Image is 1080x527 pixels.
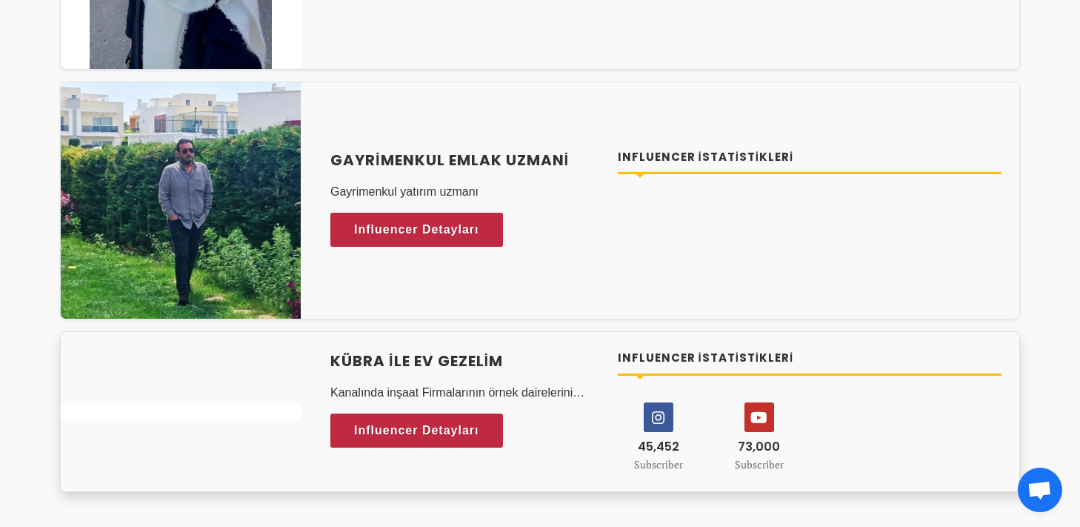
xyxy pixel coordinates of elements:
[634,457,683,471] small: Subscriber
[354,420,479,442] span: Influencer Detayları
[354,219,479,241] span: Influencer Detayları
[738,438,780,455] span: 73,000
[638,438,679,455] span: 45,452
[1018,468,1062,512] div: Açık sohbet
[330,149,600,171] a: Gayrimenkul emlak uzmani
[330,213,503,247] a: Influencer Detayları
[330,414,503,448] a: Influencer Detayları
[618,350,1002,367] h4: Influencer İstatistikleri
[618,149,1002,166] h4: Influencer İstatistikleri
[330,350,600,372] a: Kübra ile Ev Gezelim
[735,457,784,471] small: Subscriber
[330,384,600,402] p: Kanalında inşaat Firmalarının örnek dairelerini tanıtıyoruz. Ev dekorasyon ile ilgili magaza turl...
[330,183,600,201] p: Gayrimenkul yatırım uzmanı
